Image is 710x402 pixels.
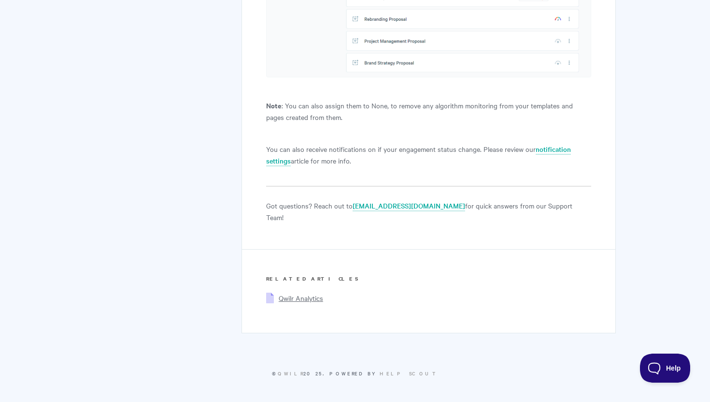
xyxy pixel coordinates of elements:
[353,201,465,211] a: [EMAIL_ADDRESS][DOMAIN_NAME]
[94,369,616,378] p: © 2025.
[278,370,303,377] a: Qwilr
[279,293,323,303] a: Qwilr Analytics
[640,354,691,383] iframe: Toggle Customer Support
[266,274,591,283] h3: Related Articles
[266,144,571,166] a: notification settings
[329,370,438,377] span: Powered by
[266,200,591,223] p: Got questions? Reach out to for quick answers from our Support Team!
[266,100,282,110] strong: Note
[380,370,438,377] a: Help Scout
[266,100,591,123] p: : You can also assign them to None, to remove any algorithm monitoring from your templates and pa...
[266,143,591,166] p: You can also receive notifications on if your engagement status change. Please review our article...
